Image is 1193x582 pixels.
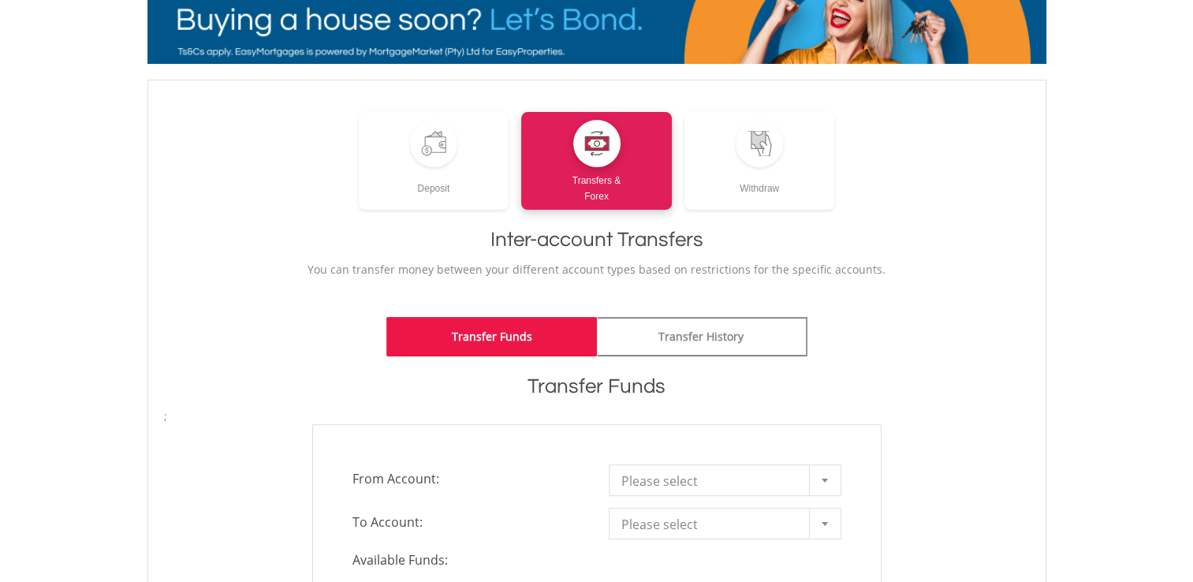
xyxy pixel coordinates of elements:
[164,226,1030,254] h1: Inter-account Transfers
[521,167,672,204] div: Transfers & Forex
[684,112,835,210] a: Withdraw
[521,112,672,210] a: Transfers &Forex
[341,464,597,493] span: From Account:
[621,465,805,497] span: Please select
[621,509,805,540] span: Please select
[359,167,509,196] div: Deposit
[341,508,597,536] span: To Account:
[597,317,807,356] a: Transfer History
[164,372,1030,401] h1: Transfer Funds
[164,262,1030,278] p: You can transfer money between your different account types based on restrictions for the specifi...
[341,551,597,569] span: Available Funds:
[359,112,509,210] a: Deposit
[386,317,597,356] a: Transfer Funds
[684,167,835,196] div: Withdraw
